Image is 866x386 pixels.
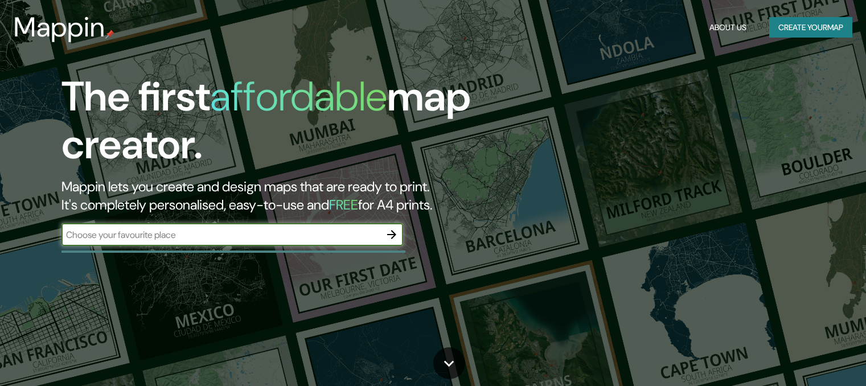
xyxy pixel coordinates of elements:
button: Create yourmap [769,17,852,38]
h1: The first map creator. [61,73,495,178]
input: Choose your favourite place [61,228,380,241]
h3: Mappin [14,11,105,43]
h5: FREE [329,196,358,213]
h1: affordable [210,70,387,123]
button: About Us [705,17,751,38]
img: mappin-pin [105,30,114,39]
h2: Mappin lets you create and design maps that are ready to print. It's completely personalised, eas... [61,178,495,214]
iframe: Help widget launcher [765,342,853,373]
